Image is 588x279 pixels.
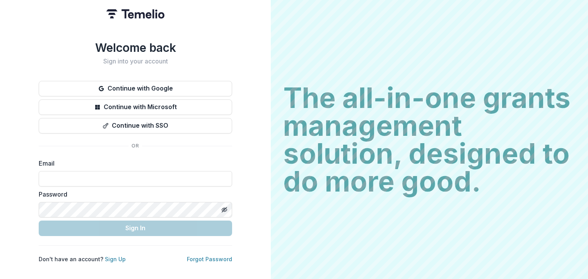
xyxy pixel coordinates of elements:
[39,190,227,199] label: Password
[106,9,164,19] img: Temelio
[39,99,232,115] button: Continue with Microsoft
[39,118,232,134] button: Continue with SSO
[187,256,232,262] a: Forgot Password
[39,255,126,263] p: Don't have an account?
[39,159,227,168] label: Email
[39,41,232,55] h1: Welcome back
[105,256,126,262] a: Sign Up
[39,221,232,236] button: Sign In
[39,81,232,96] button: Continue with Google
[218,204,231,216] button: Toggle password visibility
[39,58,232,65] h2: Sign into your account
